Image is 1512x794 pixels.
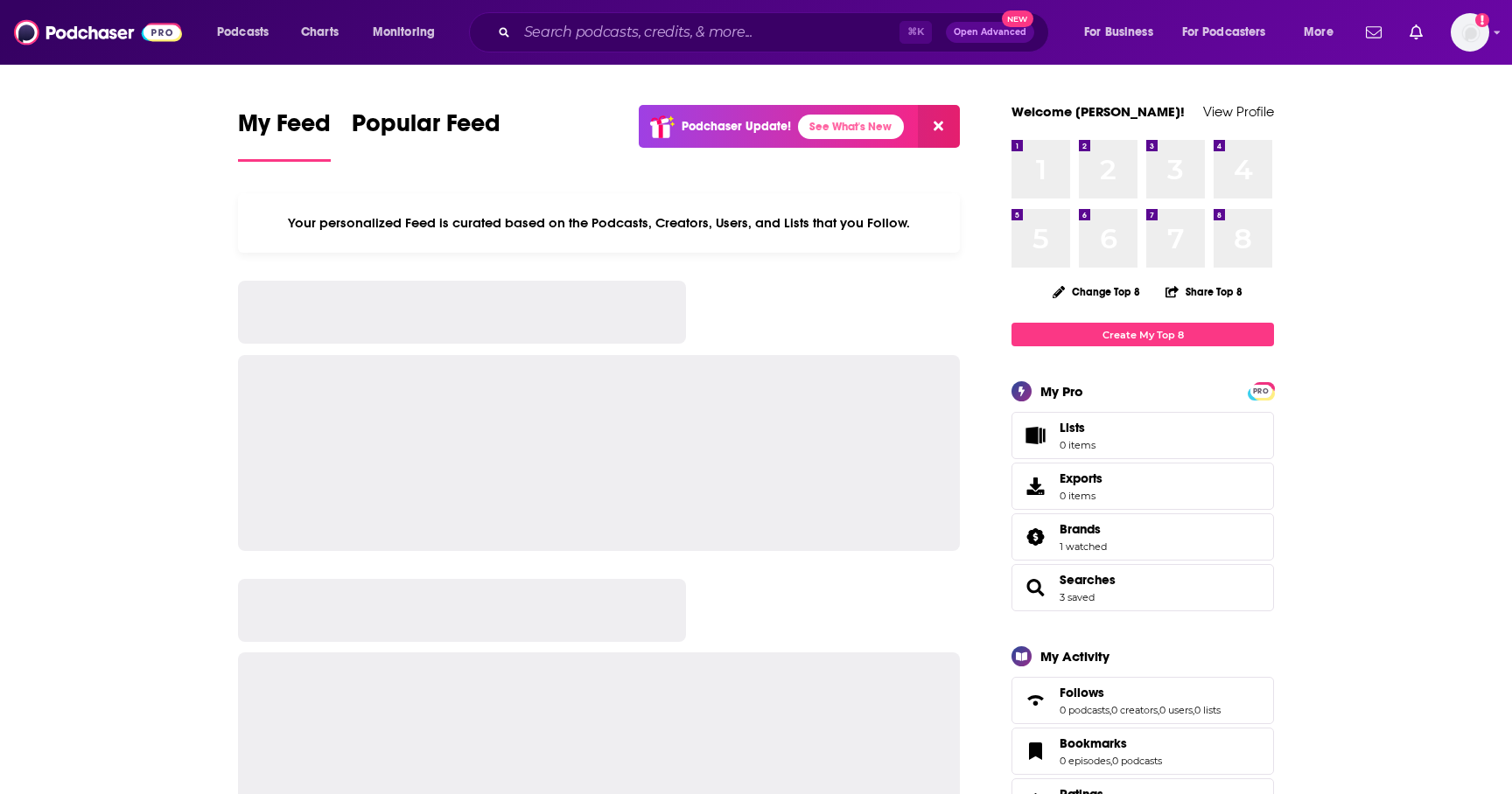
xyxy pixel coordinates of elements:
span: , [1158,704,1159,716]
span: Exports [1018,474,1053,498]
span: 0 items [1060,439,1095,451]
span: Open Advanced [954,28,1026,37]
button: Share Top 8 [1165,275,1243,309]
a: View Profile [1203,103,1274,120]
span: Monitoring [373,20,435,45]
span: Lists [1060,420,1085,435]
span: , [1110,755,1112,767]
span: For Podcasters [1182,20,1266,45]
button: open menu [205,18,291,46]
button: open menu [360,18,458,46]
a: 0 creators [1111,704,1158,716]
a: Welcome [PERSON_NAME]! [1011,103,1185,120]
a: See What's New [798,115,904,139]
a: 1 watched [1060,540,1107,553]
a: Exports [1011,463,1274,510]
div: My Activity [1040,648,1109,665]
input: Search podcasts, credits, & more... [517,18,899,46]
div: My Pro [1040,383,1083,400]
span: Brands [1060,521,1101,537]
span: Exports [1060,470,1102,486]
button: open menu [1072,18,1175,46]
a: Lists [1011,412,1274,459]
div: Search podcasts, credits, & more... [486,12,1066,52]
a: My Feed [238,108,331,162]
span: For Business [1084,20,1153,45]
a: 3 saved [1060,591,1095,603]
span: Follows [1011,677,1274,724]
button: Change Top 8 [1042,281,1151,303]
button: Show profile menu [1451,13,1489,52]
a: 0 podcasts [1112,755,1162,767]
span: , [1109,704,1111,716]
span: Searches [1011,564,1274,611]
a: Follows [1018,688,1053,713]
span: Bookmarks [1011,728,1274,775]
a: Brands [1018,525,1053,549]
span: Popular Feed [352,108,500,149]
button: open menu [1291,18,1355,46]
a: Searches [1018,575,1053,600]
span: 0 items [1060,490,1102,502]
span: PRO [1250,385,1271,398]
span: My Feed [238,108,331,149]
span: Lists [1018,423,1053,448]
span: Bookmarks [1060,735,1127,751]
a: Follows [1060,685,1221,700]
a: 0 users [1159,704,1193,716]
button: open menu [1171,18,1291,46]
span: Logged in as rowan.sullivan [1451,13,1489,52]
a: 0 podcasts [1060,704,1109,716]
img: Podchaser - Follow, Share and Rate Podcasts [14,16,182,49]
a: Show notifications dropdown [1403,17,1430,47]
a: Bookmarks [1060,735,1162,751]
span: Podcasts [217,20,269,45]
span: Lists [1060,420,1095,435]
img: User Profile [1451,13,1489,52]
a: Bookmarks [1018,739,1053,763]
span: Charts [301,20,339,45]
span: Brands [1011,513,1274,561]
a: 0 lists [1194,704,1221,716]
svg: Add a profile image [1475,13,1489,27]
a: Charts [290,18,349,46]
a: Searches [1060,572,1116,588]
span: New [1002,10,1033,27]
a: Brands [1060,521,1107,537]
span: , [1193,704,1194,716]
a: Create My Top 8 [1011,323,1274,346]
span: More [1304,20,1333,45]
a: PRO [1250,384,1271,397]
button: Open AdvancedNew [946,22,1034,43]
span: Follows [1060,685,1104,700]
a: Show notifications dropdown [1359,17,1389,47]
span: ⌘ K [899,21,932,44]
a: Popular Feed [352,108,500,162]
p: Podchaser Update! [682,119,791,134]
a: 0 episodes [1060,755,1110,767]
div: Your personalized Feed is curated based on the Podcasts, Creators, Users, and Lists that you Follow. [238,193,960,253]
